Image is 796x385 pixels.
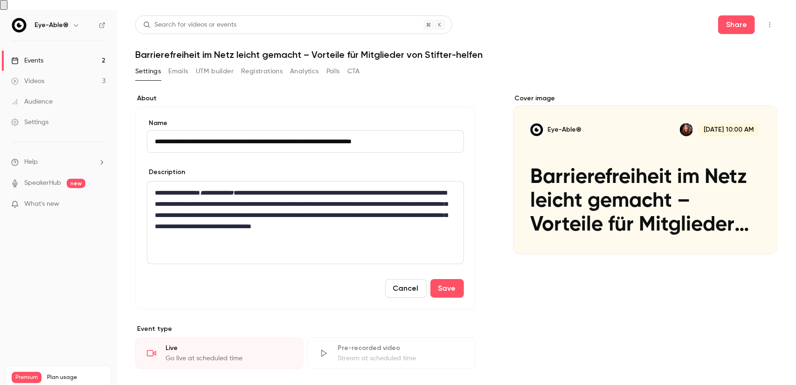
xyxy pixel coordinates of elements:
span: new [67,179,85,188]
button: Polls [326,64,340,79]
label: Name [147,119,464,128]
a: SpeakerHub [24,178,61,188]
section: Cover image [513,94,777,254]
div: Pre-recorded videoStream at scheduled time [307,337,476,369]
div: Audience [11,97,53,106]
button: UTM builder [196,64,234,79]
div: Search for videos or events [143,20,236,30]
li: help-dropdown-opener [11,157,105,167]
span: Plan usage [47,374,105,381]
div: Settings [11,118,48,127]
button: Registrations [241,64,283,79]
div: LiveGo live at scheduled time [135,337,304,369]
button: Cancel [385,279,427,298]
span: Premium [12,372,42,383]
div: Stream at scheduled time [338,354,464,363]
button: Emails [168,64,188,79]
div: Pre-recorded video [338,343,464,353]
img: Eye-Able® [12,18,27,33]
div: Live [166,343,292,353]
button: Share [718,15,755,34]
section: description [147,181,464,264]
label: Cover image [513,94,777,103]
div: Videos [11,77,44,86]
label: About [135,94,476,103]
h6: Eye-Able® [35,21,69,30]
span: Help [24,157,38,167]
button: Analytics [290,64,319,79]
button: Settings [135,64,161,79]
label: Description [147,168,185,177]
div: Go live at scheduled time [166,354,292,363]
button: Save [430,279,464,298]
p: Event type [135,324,476,334]
span: What's new [24,199,59,209]
iframe: Noticeable Trigger [94,200,105,209]
div: Events [11,56,43,65]
div: editor [147,182,464,264]
button: CTA [347,64,360,79]
h1: Barrierefreiheit im Netz leicht gemacht – Vorteile für Mitglieder von Stifter-helfen [135,49,777,60]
